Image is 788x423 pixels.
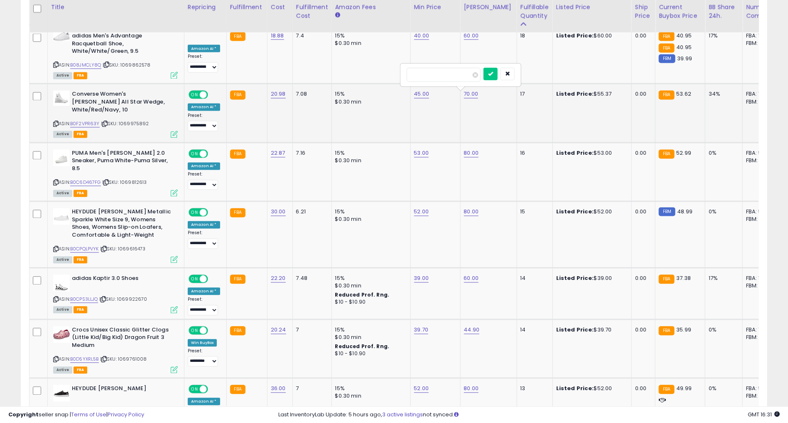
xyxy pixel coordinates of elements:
a: 30.00 [271,208,286,216]
b: HEYDUDE [PERSON_NAME] [72,385,173,395]
div: $0.30 min [335,393,404,400]
small: FBA [659,275,674,284]
span: 2025-10-6 16:31 GMT [748,411,780,418]
div: $52.00 [556,208,625,216]
small: FBA [659,91,674,100]
small: FBA [659,327,674,336]
b: Listed Price: [556,32,594,40]
a: 60.00 [464,32,479,40]
div: $39.70 [556,327,625,334]
span: OFF [207,386,220,393]
div: 0.00 [635,150,649,157]
span: All listings currently available for purchase on Amazon [53,72,72,79]
span: 49.99 [677,385,692,393]
span: OFF [207,327,220,334]
span: FBA [74,257,88,264]
div: $10 - $10.90 [335,351,404,358]
b: Reduced Prof. Rng. [335,292,390,299]
div: 6.21 [296,208,325,216]
a: 70.00 [464,90,479,99]
b: Listed Price: [556,149,594,157]
span: OFF [207,150,220,157]
div: Cost [271,3,289,12]
div: 0.00 [635,208,649,216]
div: 16 [520,150,546,157]
span: All listings currently available for purchase on Amazon [53,307,72,314]
div: Amazon AI * [188,163,220,170]
div: 0.00 [635,275,649,282]
span: 39.99 [678,55,692,63]
small: FBA [230,91,245,100]
span: OFF [207,92,220,99]
div: 7 [296,327,325,334]
div: $52.00 [556,385,625,393]
div: FBM: 3 [746,99,773,106]
div: 0.00 [635,385,649,393]
a: 22.20 [271,275,286,283]
a: 60.00 [464,275,479,283]
div: 0% [709,385,736,393]
span: 52.99 [677,149,692,157]
div: Amazon Fees [335,3,407,12]
span: FBA [74,72,88,79]
a: B0CPS3LLJQ [70,296,98,303]
div: 0.00 [635,32,649,40]
small: Amazon Fees. [335,12,340,19]
span: | SKU: 1069975892 [101,121,149,127]
img: 31CnwBry6uL._SL40_.jpg [53,91,70,106]
small: FBM [659,54,675,63]
b: Crocs Unisex Classic Glitter Clogs (Little Kid/Big Kid) Dragon Fruit 3 Medium [72,327,173,352]
div: FBA: 16 [746,275,773,282]
img: 210nTR+0+sL._SL40_.jpg [53,150,70,166]
div: $10 - $10.90 [335,299,404,306]
div: ASIN: [53,91,178,137]
div: FBA: 7 [746,91,773,98]
div: Preset: [188,54,220,72]
small: FBA [659,32,674,41]
b: HEYDUDE [PERSON_NAME] Metallic Sparkle White Size 9, Womens Shoes, Womens Slip-on Loafers, Comfor... [72,208,173,241]
b: adidas Men's Advantage Racquetball Shoe, White/White/Green, 9.5 [72,32,173,57]
a: B0CPQLPVYK [70,246,99,253]
div: $0.30 min [335,40,404,47]
div: Amazon AI * [188,104,220,111]
a: B08JMCLY8Q [70,62,101,69]
span: OFF [207,276,220,283]
a: 40.00 [414,32,430,40]
span: FBA [74,367,88,374]
a: 80.00 [464,149,479,158]
a: 18.88 [271,32,284,40]
small: FBA [659,44,674,53]
div: 13 [520,385,546,393]
div: ASIN: [53,32,178,78]
div: 15% [335,208,404,216]
span: ON [189,150,200,157]
span: ON [189,209,200,216]
div: Repricing [188,3,223,12]
span: ON [189,386,200,393]
div: Amazon AI * [188,221,220,229]
a: 39.00 [414,275,429,283]
div: $0.30 min [335,157,404,165]
small: FBA [230,275,245,284]
div: Ship Price [635,3,652,20]
a: B0F2VPR63Y [70,121,100,128]
span: FBA [74,307,88,314]
div: 15% [335,327,404,334]
span: | SKU: 1069922670 [99,296,147,303]
div: $0.30 min [335,99,404,106]
small: FBA [230,385,245,394]
div: Preset: [188,172,220,190]
img: 316GcAgdNjL._SL40_.jpg [53,385,70,402]
b: Converse Women's [PERSON_NAME] All Star Wedge, White/Red/Navy, 10 [72,91,173,116]
a: 45.00 [414,90,430,99]
span: All listings currently available for purchase on Amazon [53,131,72,138]
small: FBA [230,327,245,336]
div: Amazon AI * [188,45,220,52]
div: 15% [335,275,404,282]
b: Listed Price: [556,385,594,393]
span: 40.95 [677,43,692,51]
div: 7 [296,385,325,393]
a: 52.00 [414,385,429,393]
div: 15% [335,385,404,393]
div: 14 [520,327,546,334]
